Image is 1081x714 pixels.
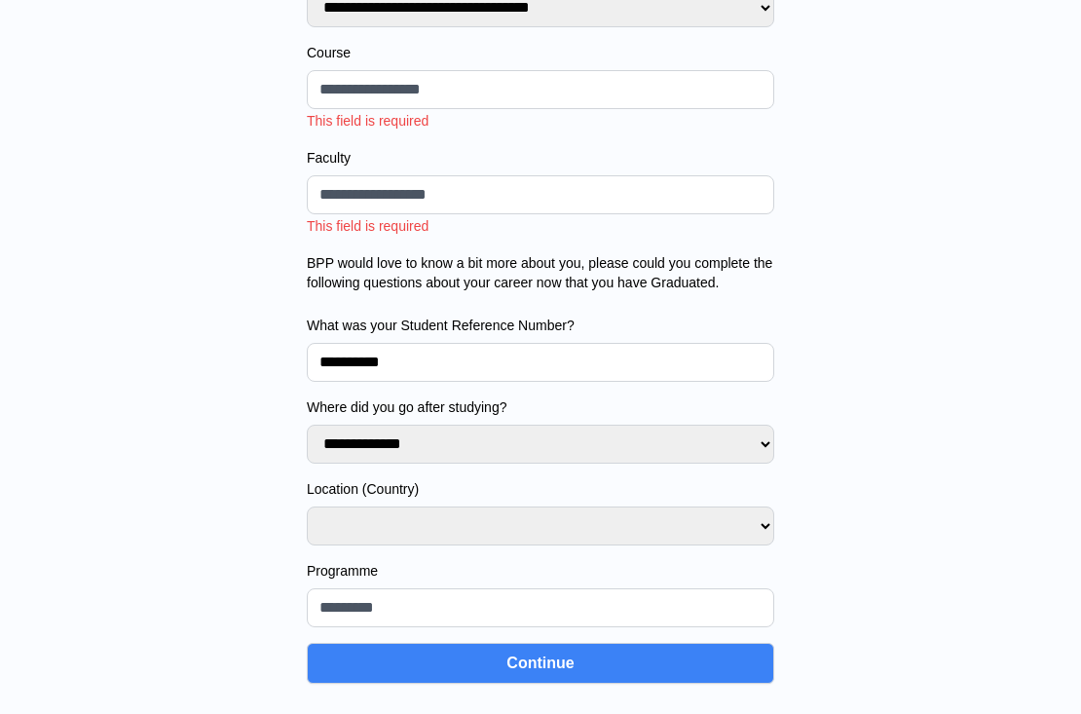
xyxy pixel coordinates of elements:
label: Location (Country) [307,479,774,499]
span: This field is required [307,218,429,234]
button: Continue [307,643,774,684]
label: Where did you go after studying? [307,397,774,417]
label: Programme [307,561,774,581]
label: BPP would love to know a bit more about you, please could you complete the following questions ab... [307,253,774,292]
label: Faculty [307,148,774,168]
span: This field is required [307,113,429,129]
label: Course [307,43,774,62]
label: What was your Student Reference Number? [307,316,774,335]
